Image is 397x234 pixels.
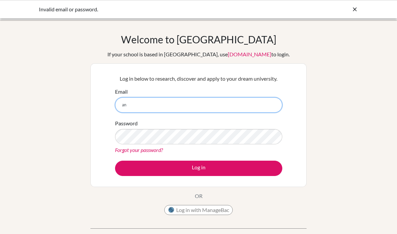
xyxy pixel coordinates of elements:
div: Invalid email or password. [39,5,258,13]
p: Log in below to research, discover and apply to your dream university. [115,75,282,83]
button: Log in with ManageBac [164,205,233,215]
a: [DOMAIN_NAME] [228,51,271,57]
label: Email [115,88,128,96]
label: Password [115,119,138,127]
div: If your school is based in [GEOGRAPHIC_DATA], use to login. [107,50,290,58]
button: Log in [115,161,282,176]
a: Forgot your password? [115,147,163,153]
h1: Welcome to [GEOGRAPHIC_DATA] [121,33,276,45]
p: OR [195,192,202,200]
